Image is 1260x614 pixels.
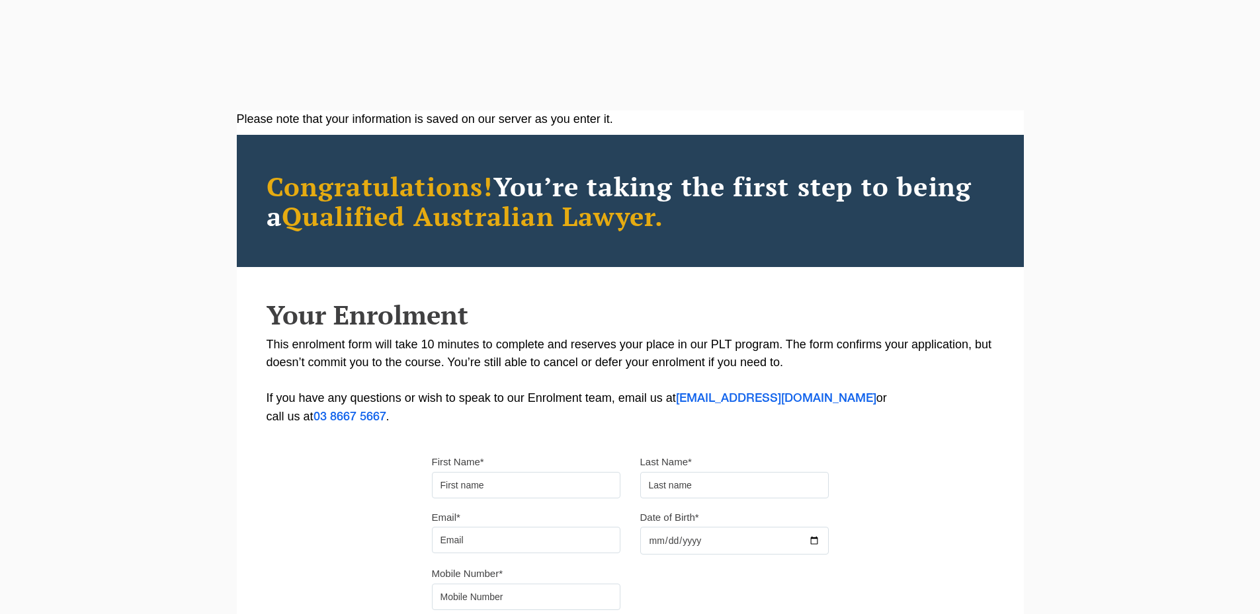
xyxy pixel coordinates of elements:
span: Qualified Australian Lawyer. [282,198,664,233]
p: This enrolment form will take 10 minutes to complete and reserves your place in our PLT program. ... [267,336,994,426]
div: Please note that your information is saved on our server as you enter it. [237,110,1024,128]
a: 03 8667 5667 [314,412,386,422]
input: Last name [640,472,829,498]
label: Last Name* [640,455,692,469]
label: Email* [432,511,460,524]
input: Email [432,527,620,553]
label: Mobile Number* [432,567,503,580]
a: [EMAIL_ADDRESS][DOMAIN_NAME] [676,393,876,404]
label: First Name* [432,455,484,469]
h2: You’re taking the first step to being a [267,171,994,231]
input: Mobile Number [432,584,620,610]
span: Congratulations! [267,169,493,204]
label: Date of Birth* [640,511,699,524]
h2: Your Enrolment [267,300,994,329]
input: First name [432,472,620,498]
